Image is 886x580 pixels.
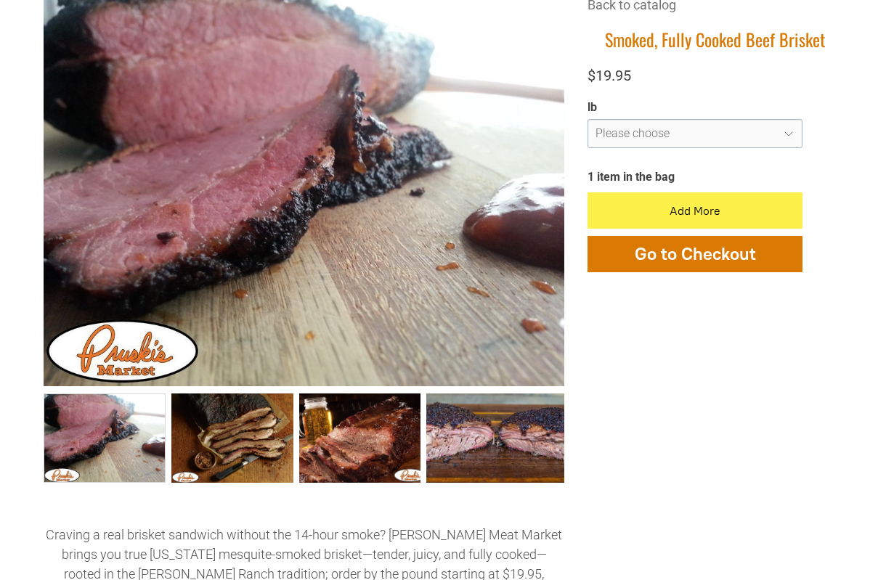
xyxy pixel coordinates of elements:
a: Smoked, Fully Cooked Beef Brisket 0 [44,393,166,483]
button: Go to Checkout [588,236,802,272]
button: Add More [588,192,802,229]
div: lb [588,100,802,115]
a: Smoked, Fully Cooked Beef Brisket 3 [426,393,564,483]
span: Go to Checkout [635,243,756,264]
span: Add More [670,204,720,218]
span: 1 item in the bag [588,170,675,184]
span: $19.95 [588,67,631,84]
a: Smoked, Fully Cooked Beef Brisket 2 [299,393,421,483]
a: Smoked, Fully Cooked Beef Brisket 1 [171,393,293,483]
h1: Smoked, Fully Cooked Beef Brisket [588,28,842,51]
